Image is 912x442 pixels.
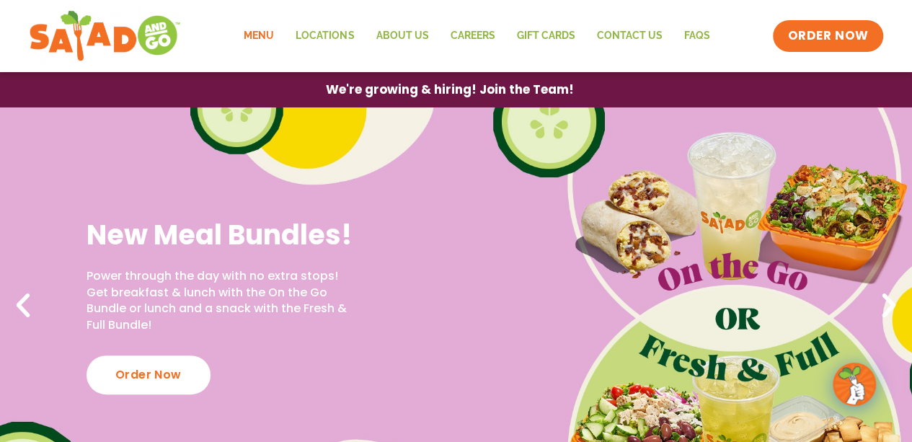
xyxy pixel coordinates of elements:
[326,84,574,96] span: We're growing & hiring! Join the Team!
[87,217,359,252] h2: New Meal Bundles!
[87,355,211,394] div: Order Now
[7,290,39,322] div: Previous slide
[673,19,720,53] a: FAQs
[834,364,875,405] img: wpChatIcon
[87,268,359,333] p: Power through the day with no extra stops! Get breakfast & lunch with the On the Go Bundle or lun...
[29,7,181,65] img: new-SAG-logo-768×292
[585,19,673,53] a: Contact Us
[233,19,720,53] nav: Menu
[365,19,439,53] a: About Us
[439,19,505,53] a: Careers
[285,19,365,53] a: Locations
[787,27,868,45] span: ORDER NOW
[304,73,596,107] a: We're growing & hiring! Join the Team!
[773,20,882,52] a: ORDER NOW
[505,19,585,53] a: GIFT CARDS
[233,19,285,53] a: Menu
[873,290,905,322] div: Next slide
